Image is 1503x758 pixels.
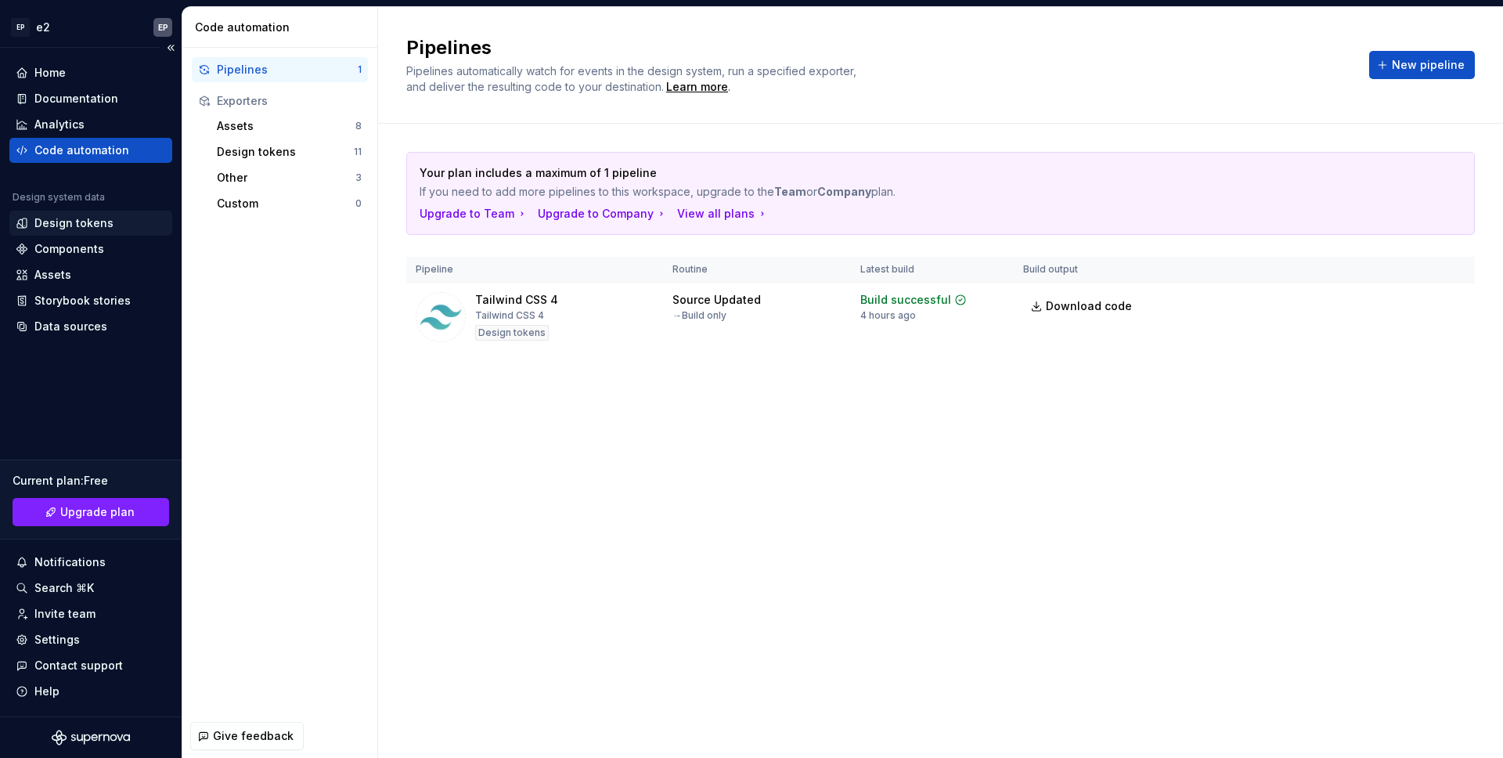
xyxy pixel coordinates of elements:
[672,309,726,322] div: → Build only
[3,10,178,44] button: EPe2EP
[9,550,172,575] button: Notifications
[34,580,94,596] div: Search ⌘K
[211,165,368,190] button: Other3
[774,185,806,198] strong: Team
[672,292,761,308] div: Source Updated
[60,504,135,520] span: Upgrade plan
[217,144,354,160] div: Design tokens
[475,325,549,341] div: Design tokens
[817,185,871,198] strong: Company
[217,93,362,109] div: Exporters
[13,191,105,204] div: Design system data
[34,658,123,673] div: Contact support
[664,81,730,93] span: .
[420,206,528,222] button: Upgrade to Team
[1392,57,1465,73] span: New pipeline
[355,171,362,184] div: 3
[217,170,355,186] div: Other
[9,112,172,137] a: Analytics
[475,292,558,308] div: Tailwind CSS 4
[34,241,104,257] div: Components
[190,722,304,750] button: Give feedback
[406,35,1350,60] h2: Pipelines
[9,262,172,287] a: Assets
[358,63,362,76] div: 1
[1046,298,1132,314] span: Download code
[677,206,769,222] button: View all plans
[9,679,172,704] button: Help
[34,143,129,158] div: Code automation
[1023,292,1142,320] a: Download code
[9,288,172,313] a: Storybook stories
[52,730,130,745] svg: Supernova Logo
[355,120,362,132] div: 8
[475,309,544,322] div: Tailwind CSS 4
[860,309,916,322] div: 4 hours ago
[851,257,1014,283] th: Latest build
[9,601,172,626] a: Invite team
[355,197,362,210] div: 0
[217,118,355,134] div: Assets
[666,79,728,95] a: Learn more
[420,165,1352,181] p: Your plan includes a maximum of 1 pipeline
[34,606,96,622] div: Invite team
[195,20,371,35] div: Code automation
[158,21,168,34] div: EP
[217,196,355,211] div: Custom
[13,498,169,526] a: Upgrade plan
[34,319,107,334] div: Data sources
[213,728,294,744] span: Give feedback
[9,211,172,236] a: Design tokens
[9,236,172,262] a: Components
[1014,257,1152,283] th: Build output
[34,65,66,81] div: Home
[406,257,663,283] th: Pipeline
[211,114,368,139] button: Assets8
[9,627,172,652] a: Settings
[538,206,668,222] button: Upgrade to Company
[34,117,85,132] div: Analytics
[354,146,362,158] div: 11
[36,20,50,35] div: e2
[13,473,169,489] div: Current plan : Free
[9,86,172,111] a: Documentation
[34,91,118,106] div: Documentation
[9,314,172,339] a: Data sources
[9,576,172,601] button: Search ⌘K
[1369,51,1475,79] button: New pipeline
[406,64,860,93] span: Pipelines automatically watch for events in the design system, run a specified exporter, and deli...
[211,139,368,164] button: Design tokens11
[34,215,114,231] div: Design tokens
[217,62,358,78] div: Pipelines
[9,138,172,163] a: Code automation
[11,18,30,37] div: EP
[9,60,172,85] a: Home
[34,554,106,570] div: Notifications
[34,293,131,309] div: Storybook stories
[860,292,951,308] div: Build successful
[211,191,368,216] button: Custom0
[160,37,182,59] button: Collapse sidebar
[34,684,59,699] div: Help
[34,267,71,283] div: Assets
[34,632,80,648] div: Settings
[9,653,172,678] button: Contact support
[192,57,368,82] button: Pipelines1
[420,184,1352,200] p: If you need to add more pipelines to this workspace, upgrade to the or plan.
[663,257,851,283] th: Routine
